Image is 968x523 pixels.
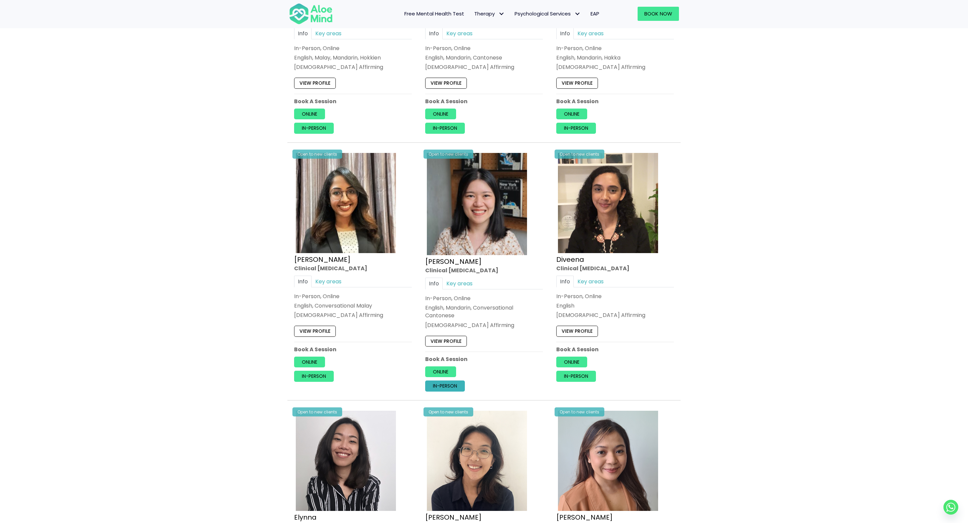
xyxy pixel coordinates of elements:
[556,326,598,336] a: View profile
[556,264,674,272] div: Clinical [MEDICAL_DATA]
[425,97,543,105] p: Book A Session
[496,9,506,19] span: Therapy: submenu
[294,371,334,381] a: In-person
[425,28,443,39] a: Info
[296,153,396,253] img: croped-Anita_Profile-photo-300×300
[425,366,456,377] a: Online
[289,3,333,25] img: Aloe mind Logo
[294,292,412,300] div: In-Person, Online
[294,109,325,119] a: Online
[425,64,543,71] div: [DEMOGRAPHIC_DATA] Affirming
[556,357,587,367] a: Online
[443,28,476,39] a: Key areas
[556,371,596,381] a: In-person
[556,44,674,52] div: In-Person, Online
[296,411,396,511] img: Elynna Counsellor
[404,10,464,17] span: Free Mental Health Test
[294,54,412,62] p: English, Malay, Mandarin, Hokkien
[425,266,543,274] div: Clinical [MEDICAL_DATA]
[474,10,505,17] span: Therapy
[294,254,351,264] a: [PERSON_NAME]
[425,380,465,391] a: In-person
[292,407,342,416] div: Open to new clients
[294,78,336,89] a: View profile
[425,304,543,319] p: English, Mandarin, Conversational Cantonese
[425,294,543,302] div: In-Person, Online
[294,357,325,367] a: Online
[469,7,510,21] a: TherapyTherapy: submenu
[556,123,596,134] a: In-person
[556,512,613,522] a: [PERSON_NAME]
[574,28,607,39] a: Key areas
[294,28,312,39] a: Info
[294,512,317,522] a: Elynna
[556,346,674,353] p: Book A Session
[427,153,527,255] img: Chen-Wen-profile-photo
[515,10,580,17] span: Psychological Services
[425,336,467,347] a: View profile
[294,276,312,287] a: Info
[312,28,345,39] a: Key areas
[510,7,586,21] a: Psychological ServicesPsychological Services: submenu
[555,407,604,416] div: Open to new clients
[555,150,604,159] div: Open to new clients
[294,346,412,353] p: Book A Session
[556,97,674,105] p: Book A Session
[556,54,674,62] p: English, Mandarin, Hakka
[294,302,412,310] p: English, Conversational Malay
[425,512,482,522] a: [PERSON_NAME]
[556,64,674,71] div: [DEMOGRAPHIC_DATA] Affirming
[425,78,467,89] a: View profile
[294,44,412,52] div: In-Person, Online
[425,256,482,266] a: [PERSON_NAME]
[294,311,412,319] div: [DEMOGRAPHIC_DATA] Affirming
[556,109,587,119] a: Online
[556,28,574,39] a: Info
[399,7,469,21] a: Free Mental Health Test
[312,276,345,287] a: Key areas
[556,254,584,264] a: Diveena
[294,123,334,134] a: In-person
[425,321,543,329] div: [DEMOGRAPHIC_DATA] Affirming
[572,9,582,19] span: Psychological Services: submenu
[341,7,604,21] nav: Menu
[292,150,342,159] div: Open to new clients
[294,264,412,272] div: Clinical [MEDICAL_DATA]
[556,302,674,310] p: English
[294,97,412,105] p: Book A Session
[638,7,679,21] a: Book Now
[425,278,443,289] a: Info
[556,292,674,300] div: In-Person, Online
[558,153,658,253] img: IMG_1660 – Diveena Nair
[943,500,958,515] a: Whatsapp
[424,150,473,159] div: Open to new clients
[425,355,543,363] p: Book A Session
[558,411,658,511] img: Hanna Clinical Psychologist
[591,10,599,17] span: EAP
[427,411,527,511] img: Emelyne Counsellor
[443,278,476,289] a: Key areas
[556,311,674,319] div: [DEMOGRAPHIC_DATA] Affirming
[574,276,607,287] a: Key areas
[425,109,456,119] a: Online
[425,44,543,52] div: In-Person, Online
[294,64,412,71] div: [DEMOGRAPHIC_DATA] Affirming
[424,407,473,416] div: Open to new clients
[556,276,574,287] a: Info
[556,78,598,89] a: View profile
[425,123,465,134] a: In-person
[644,10,672,17] span: Book Now
[294,326,336,336] a: View profile
[586,7,604,21] a: EAP
[425,54,543,62] p: English, Mandarin, Cantonese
